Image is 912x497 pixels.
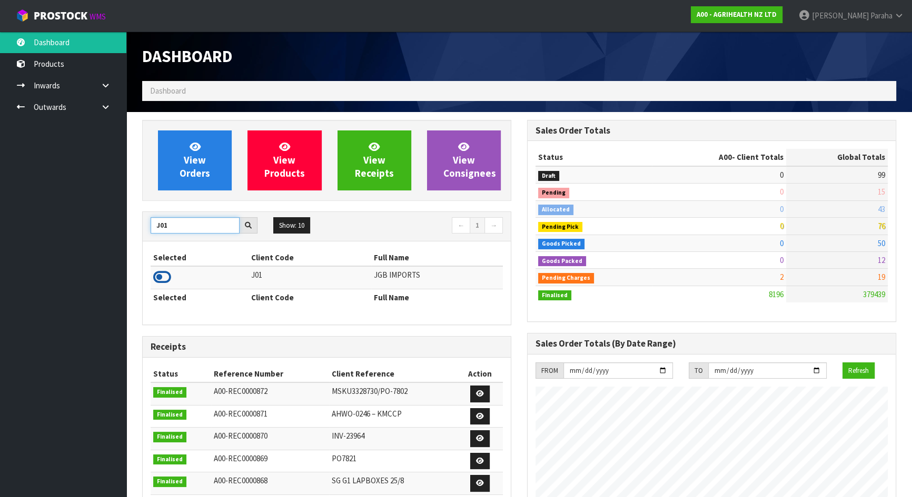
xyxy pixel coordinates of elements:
span: Finalised [153,476,186,487]
th: Full Name [371,289,503,306]
img: cube-alt.png [16,9,29,22]
button: Show: 10 [273,217,310,234]
span: PO7821 [332,453,356,463]
td: J01 [249,266,371,289]
div: FROM [536,362,563,379]
span: 12 [878,255,885,265]
span: Dashboard [142,46,232,67]
a: A00 - AGRIHEALTH NZ LTD [691,6,782,23]
div: TO [689,362,708,379]
span: Goods Packed [538,256,586,267]
span: 76 [878,221,885,231]
td: JGB IMPORTS [371,266,503,289]
th: Action [457,366,503,382]
span: 0 [780,238,784,248]
th: Client Code [249,249,371,266]
span: Finalised [153,410,186,420]
span: 2 [780,272,784,282]
span: 15 [878,187,885,197]
span: View Receipts [355,140,394,180]
span: View Products [264,140,305,180]
th: Selected [151,289,249,306]
span: 50 [878,238,885,248]
span: INV-23964 [332,431,364,441]
span: A00-REC0000872 [214,386,267,396]
a: 1 [470,217,485,234]
th: Status [151,366,211,382]
h3: Sales Order Totals (By Date Range) [536,339,888,349]
span: Finalised [153,454,186,465]
input: Search clients [151,217,240,234]
span: Finalised [153,387,186,398]
span: Dashboard [150,86,186,96]
span: Goods Picked [538,239,584,249]
span: 19 [878,272,885,282]
a: ← [452,217,470,234]
h3: Receipts [151,342,503,352]
th: - Client Totals [652,149,786,166]
span: A00 [719,152,732,162]
span: Finalised [538,290,571,301]
span: Pending [538,188,569,198]
span: A00-REC0000870 [214,431,267,441]
span: Draft [538,171,559,181]
th: Status [536,149,652,166]
nav: Page navigation [335,217,503,236]
span: 8196 [769,289,784,299]
span: 43 [878,204,885,214]
span: AHWO-0246 – KMCCP [332,409,402,419]
span: 0 [780,170,784,180]
span: [PERSON_NAME] [812,11,869,21]
a: ViewReceipts [338,130,411,190]
small: WMS [90,12,106,22]
span: Pending Charges [538,273,594,283]
span: Finalised [153,432,186,442]
span: SG G1 LAPBOXES 25/8 [332,475,404,485]
th: Selected [151,249,249,266]
a: ViewProducts [247,130,321,190]
span: Pending Pick [538,222,582,232]
a: ViewConsignees [427,130,501,190]
th: Reference Number [211,366,329,382]
span: 0 [780,221,784,231]
button: Refresh [842,362,875,379]
span: ProStock [34,9,87,23]
h3: Sales Order Totals [536,126,888,136]
span: A00-REC0000871 [214,409,267,419]
strong: A00 - AGRIHEALTH NZ LTD [697,10,777,19]
th: Global Totals [786,149,888,166]
span: View Consignees [443,140,496,180]
th: Client Code [249,289,371,306]
a: → [484,217,503,234]
span: A00-REC0000868 [214,475,267,485]
th: Client Reference [329,366,457,382]
span: Paraha [870,11,893,21]
span: 0 [780,187,784,197]
span: 379439 [863,289,885,299]
span: 0 [780,204,784,214]
span: 0 [780,255,784,265]
span: A00-REC0000869 [214,453,267,463]
a: ViewOrders [158,130,232,190]
span: Allocated [538,205,573,215]
span: View Orders [180,140,210,180]
span: 99 [878,170,885,180]
th: Full Name [371,249,503,266]
span: MSKU3328730/PO-7802 [332,386,408,396]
